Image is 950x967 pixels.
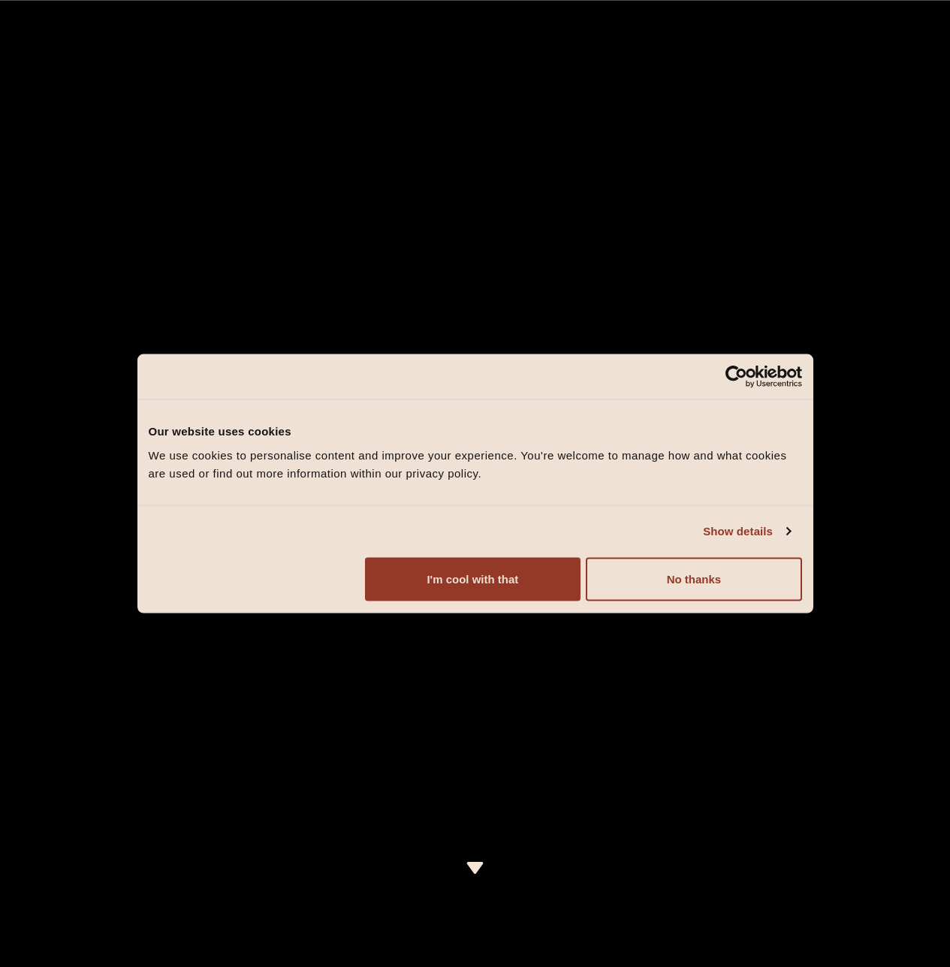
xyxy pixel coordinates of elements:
[671,366,802,388] a: Usercentrics Cookiebot - opens in a new window
[149,446,802,482] div: We use cookies to personalise content and improve your experience. You're welcome to manage how a...
[466,862,484,874] img: icon-dropdown-cream.svg
[586,557,801,601] button: No thanks
[365,557,581,601] button: I'm cool with that
[149,423,802,441] div: Our website uses cookies
[703,523,790,541] a: Show details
